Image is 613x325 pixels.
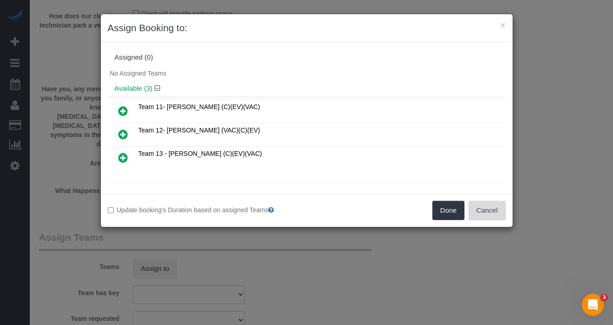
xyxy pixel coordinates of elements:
[138,127,260,134] span: Team 12- [PERSON_NAME] (VAC)(C)(EV)
[469,201,506,220] button: Cancel
[115,54,499,61] div: Assigned (0)
[582,294,604,316] iframe: Intercom live chat
[115,85,499,93] h4: Available (3)
[432,201,464,220] button: Done
[108,207,114,213] input: Update booking's Duration based on assigned Teams
[108,21,506,35] h3: Assign Booking to:
[138,150,262,157] span: Team 13 - [PERSON_NAME] (C)(EV)(VAC)
[601,294,608,301] span: 3
[138,103,260,110] span: Team 11- [PERSON_NAME] (C)(EV)(VAC)
[108,205,300,215] label: Update booking's Duration based on assigned Teams
[110,70,166,77] span: No Assigned Teams
[500,20,505,30] button: ×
